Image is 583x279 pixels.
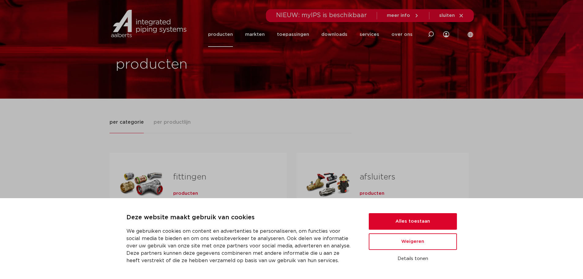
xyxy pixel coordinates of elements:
[360,22,379,47] a: services
[369,254,457,264] button: Details tonen
[391,22,413,47] a: over ons
[360,173,395,181] a: afsluiters
[277,22,309,47] a: toepassingen
[126,213,354,223] p: Deze website maakt gebruik van cookies
[126,228,354,264] p: We gebruiken cookies om content en advertenties te personaliseren, om functies voor social media ...
[276,12,367,18] span: NIEUW: myIPS is beschikbaar
[110,119,144,126] span: per categorie
[443,22,449,47] div: my IPS
[387,13,410,18] span: meer info
[321,22,347,47] a: downloads
[387,13,419,18] a: meer info
[369,213,457,230] button: Alles toestaan
[173,173,206,181] a: fittingen
[116,55,289,74] h1: producten
[245,22,265,47] a: markten
[208,22,413,47] nav: Menu
[154,119,191,126] span: per productlijn
[369,233,457,250] button: Weigeren
[439,13,464,18] a: sluiten
[208,22,233,47] a: producten
[360,190,384,197] a: producten
[173,190,198,197] a: producten
[439,13,455,18] span: sluiten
